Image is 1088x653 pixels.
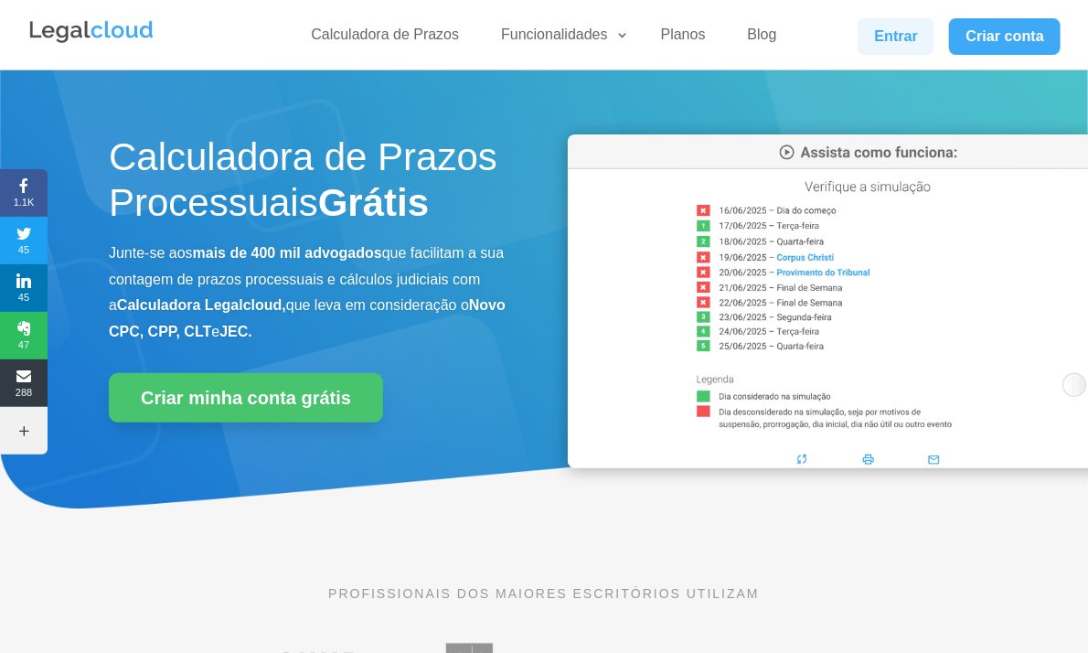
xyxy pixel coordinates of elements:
b: Calculadora Legalcloud, [117,297,286,313]
p: Junte-se aos que facilitam a sua contagem de prazos processuais e cálculos judiciais com a que le... [109,241,520,346]
strong: Grátis [318,181,429,224]
img: Legalcloud Logo [27,18,155,46]
a: Entrar [858,18,934,55]
a: Logo da Legalcloud [27,33,155,48]
a: Funcionalidades [490,26,630,52]
a: Blog [737,26,788,52]
a: Criar minha conta grátis [109,373,383,423]
a: Calculadora de Prazos [300,26,470,52]
a: Criar conta [949,18,1061,55]
b: Novo CPC, CPP, CLT [109,297,506,339]
p: PROFISSIONAIS DOS MAIORES ESCRITÓRIOS UTILIZAM [109,583,979,604]
h1: Calculadora de Prazos Processuais [109,134,520,236]
b: mais de 400 mil advogados [193,245,382,261]
a: Planos [650,26,717,52]
b: JEC. [219,324,252,339]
